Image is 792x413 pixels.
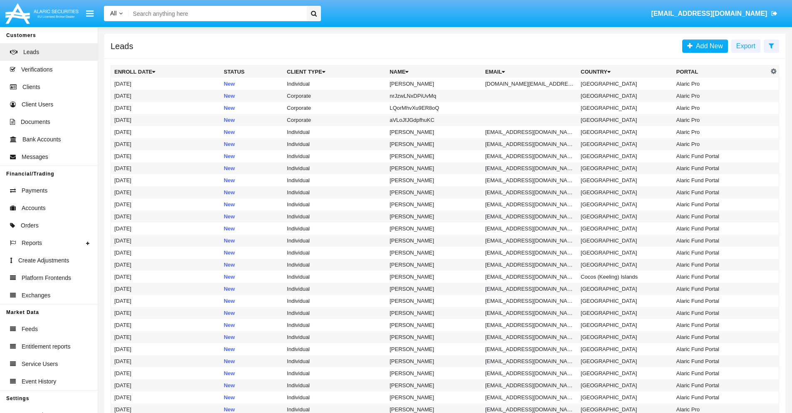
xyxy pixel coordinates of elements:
[577,271,673,283] td: Cocos (Keeling) Islands
[673,138,769,150] td: Alaric Pro
[386,210,482,223] td: [PERSON_NAME]
[386,295,482,307] td: [PERSON_NAME]
[21,65,52,74] span: Verifications
[577,90,673,102] td: [GEOGRAPHIC_DATA]
[111,114,221,126] td: [DATE]
[111,343,221,355] td: [DATE]
[18,256,69,265] span: Create Adjustments
[673,223,769,235] td: Alaric Fund Portal
[111,379,221,391] td: [DATE]
[284,391,386,403] td: Individual
[386,343,482,355] td: [PERSON_NAME]
[111,198,221,210] td: [DATE]
[111,391,221,403] td: [DATE]
[220,259,284,271] td: New
[220,78,284,90] td: New
[220,331,284,343] td: New
[220,114,284,126] td: New
[673,307,769,319] td: Alaric Fund Portal
[673,271,769,283] td: Alaric Fund Portal
[386,102,482,114] td: LQorMhvXu9ER8oQ
[386,391,482,403] td: [PERSON_NAME]
[284,150,386,162] td: Individual
[577,295,673,307] td: [GEOGRAPHIC_DATA]
[577,223,673,235] td: [GEOGRAPHIC_DATA]
[673,391,769,403] td: Alaric Fund Portal
[23,48,39,57] span: Leads
[284,235,386,247] td: Individual
[673,295,769,307] td: Alaric Fund Portal
[482,198,577,210] td: [EMAIL_ADDRESS][DOMAIN_NAME]
[482,186,577,198] td: [EMAIL_ADDRESS][DOMAIN_NAME]
[22,100,53,109] span: Client Users
[220,247,284,259] td: New
[284,186,386,198] td: Individual
[111,78,221,90] td: [DATE]
[220,186,284,198] td: New
[386,271,482,283] td: [PERSON_NAME]
[220,391,284,403] td: New
[482,235,577,247] td: [EMAIL_ADDRESS][DOMAIN_NAME]
[386,331,482,343] td: [PERSON_NAME]
[386,198,482,210] td: [PERSON_NAME]
[22,360,58,368] span: Service Users
[386,367,482,379] td: [PERSON_NAME]
[220,379,284,391] td: New
[22,204,46,213] span: Accounts
[220,90,284,102] td: New
[482,319,577,331] td: [EMAIL_ADDRESS][DOMAIN_NAME]
[22,291,50,300] span: Exchanges
[673,379,769,391] td: Alaric Fund Portal
[111,259,221,271] td: [DATE]
[129,6,304,21] input: Search
[284,126,386,138] td: Individual
[673,259,769,271] td: Alaric Fund Portal
[111,162,221,174] td: [DATE]
[577,198,673,210] td: [GEOGRAPHIC_DATA]
[482,331,577,343] td: [EMAIL_ADDRESS][DOMAIN_NAME]
[111,271,221,283] td: [DATE]
[673,210,769,223] td: Alaric Fund Portal
[220,343,284,355] td: New
[577,102,673,114] td: [GEOGRAPHIC_DATA]
[220,138,284,150] td: New
[482,210,577,223] td: [EMAIL_ADDRESS][DOMAIN_NAME]
[284,355,386,367] td: Individual
[111,210,221,223] td: [DATE]
[577,319,673,331] td: [GEOGRAPHIC_DATA]
[284,90,386,102] td: Corporate
[220,174,284,186] td: New
[577,150,673,162] td: [GEOGRAPHIC_DATA]
[386,355,482,367] td: [PERSON_NAME]
[673,78,769,90] td: Alaric Pro
[577,247,673,259] td: [GEOGRAPHIC_DATA]
[22,274,71,282] span: Platform Frontends
[111,186,221,198] td: [DATE]
[22,377,56,386] span: Event History
[386,138,482,150] td: [PERSON_NAME]
[220,307,284,319] td: New
[673,162,769,174] td: Alaric Fund Portal
[482,259,577,271] td: [EMAIL_ADDRESS][DOMAIN_NAME]
[284,198,386,210] td: Individual
[220,66,284,78] th: Status
[577,138,673,150] td: [GEOGRAPHIC_DATA]
[284,210,386,223] td: Individual
[577,331,673,343] td: [GEOGRAPHIC_DATA]
[284,78,386,90] td: Individual
[482,295,577,307] td: [EMAIL_ADDRESS][DOMAIN_NAME]
[111,331,221,343] td: [DATE]
[482,391,577,403] td: [EMAIL_ADDRESS][DOMAIN_NAME]
[111,307,221,319] td: [DATE]
[284,331,386,343] td: Individual
[220,102,284,114] td: New
[284,295,386,307] td: Individual
[482,367,577,379] td: [EMAIL_ADDRESS][DOMAIN_NAME]
[220,198,284,210] td: New
[386,90,482,102] td: nrJzwLNxDPiUvMq
[22,325,38,334] span: Feeds
[577,66,673,78] th: Country
[482,126,577,138] td: [EMAIL_ADDRESS][DOMAIN_NAME]
[220,210,284,223] td: New
[682,40,728,53] a: Add New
